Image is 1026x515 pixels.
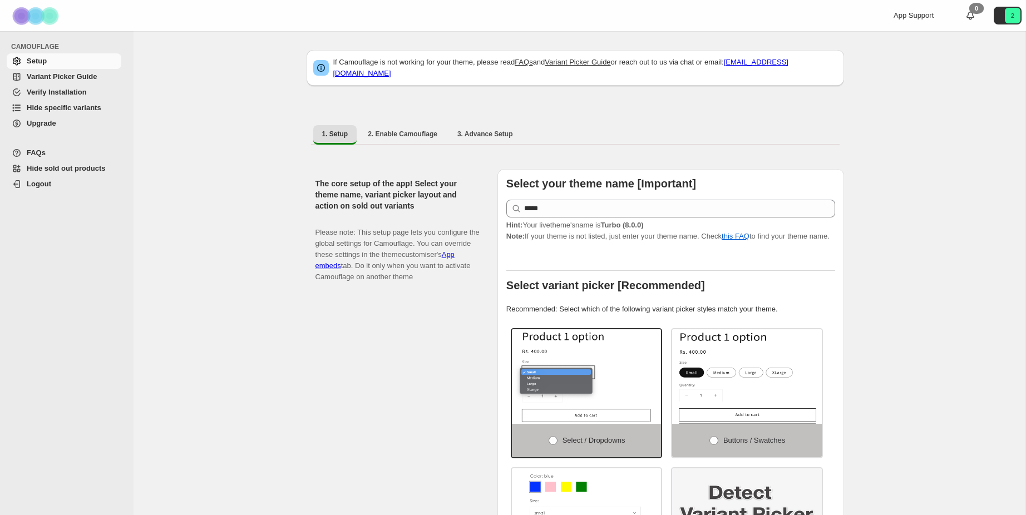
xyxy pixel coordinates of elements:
[969,3,984,14] div: 0
[506,220,835,242] p: If your theme is not listed, just enter your theme name. Check to find your theme name.
[27,103,101,112] span: Hide specific variants
[512,329,662,424] img: Select / Dropdowns
[894,11,934,19] span: App Support
[723,436,785,444] span: Buttons / Swatches
[515,58,533,66] a: FAQs
[7,161,121,176] a: Hide sold out products
[333,57,837,79] p: If Camouflage is not working for your theme, please read and or reach out to us via chat or email:
[457,130,513,138] span: 3. Advance Setup
[7,100,121,116] a: Hide specific variants
[545,58,610,66] a: Variant Picker Guide
[506,304,835,315] p: Recommended: Select which of the following variant picker styles match your theme.
[506,232,525,240] strong: Note:
[7,116,121,131] a: Upgrade
[315,216,480,283] p: Please note: This setup page lets you configure the global settings for Camouflage. You can overr...
[1011,12,1014,19] text: 2
[27,180,51,188] span: Logout
[563,436,625,444] span: Select / Dropdowns
[7,69,121,85] a: Variant Picker Guide
[368,130,437,138] span: 2. Enable Camouflage
[7,53,121,69] a: Setup
[7,85,121,100] a: Verify Installation
[1005,8,1020,23] span: Avatar with initials 2
[27,164,106,172] span: Hide sold out products
[322,130,348,138] span: 1. Setup
[722,232,749,240] a: this FAQ
[27,119,56,127] span: Upgrade
[672,329,822,424] img: Buttons / Swatches
[7,176,121,192] a: Logout
[27,148,46,157] span: FAQs
[506,221,523,229] strong: Hint:
[506,221,644,229] span: Your live theme's name is
[600,221,643,229] strong: Turbo (8.0.0)
[506,177,696,190] b: Select your theme name [Important]
[11,42,126,51] span: CAMOUFLAGE
[27,57,47,65] span: Setup
[506,279,705,291] b: Select variant picker [Recommended]
[315,178,480,211] h2: The core setup of the app! Select your theme name, variant picker layout and action on sold out v...
[7,145,121,161] a: FAQs
[27,88,87,96] span: Verify Installation
[27,72,97,81] span: Variant Picker Guide
[994,7,1022,24] button: Avatar with initials 2
[9,1,65,31] img: Camouflage
[965,10,976,21] a: 0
